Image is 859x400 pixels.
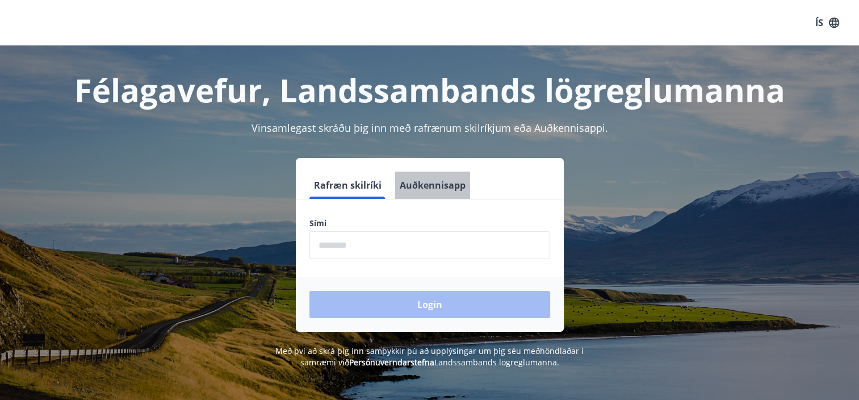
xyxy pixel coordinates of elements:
span: Með því að skrá þig inn samþykkir þú að upplýsingar um þig séu meðhöndlaðar í samræmi við Landssa... [275,345,584,368]
button: Rafræn skilríki [309,172,386,199]
label: Sími [309,218,550,229]
button: ÍS [809,13,845,33]
h1: Félagavefur, Landssambands lögreglumanna [35,68,825,111]
span: Vinsamlegast skráðu þig inn með rafrænum skilríkjum eða Auðkennisappi. [252,121,608,135]
a: Persónuverndarstefna [349,357,434,368]
button: Auðkennisapp [395,172,470,199]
